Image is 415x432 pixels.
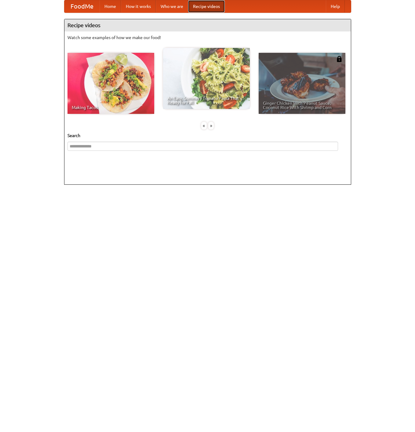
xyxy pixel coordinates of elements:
h4: Recipe videos [64,19,351,31]
a: An Easy, Summery Tomato Pasta That's Ready for Fall [163,48,250,109]
a: FoodMe [64,0,100,13]
a: Help [326,0,345,13]
a: Who we are [156,0,188,13]
span: An Easy, Summery Tomato Pasta That's Ready for Fall [167,96,246,105]
a: Recipe videos [188,0,225,13]
h5: Search [67,133,348,139]
a: Making Tacos [67,53,154,114]
a: Home [100,0,121,13]
p: Watch some examples of how we make our food! [67,34,348,41]
span: Making Tacos [72,105,150,110]
div: « [201,122,207,129]
img: 483408.png [336,56,342,62]
a: How it works [121,0,156,13]
div: » [208,122,214,129]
